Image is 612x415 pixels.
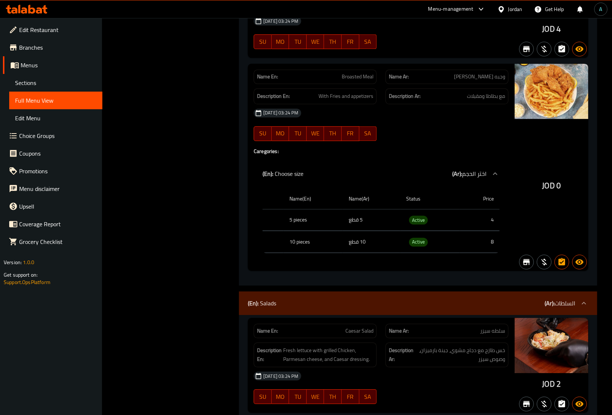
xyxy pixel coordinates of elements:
[599,5,602,13] span: A
[3,180,102,198] a: Menu disclaimer
[307,34,324,49] button: WE
[462,168,486,179] span: اختر الحجم
[260,18,301,25] span: [DATE] 03:24 PM
[15,78,96,87] span: Sections
[343,209,400,231] td: 5 قطع
[460,231,500,253] td: 8
[555,42,569,56] button: Not has choices
[284,188,343,209] th: Name(En)
[21,61,96,70] span: Menus
[345,391,356,402] span: FR
[389,92,421,101] strong: Description Ar:
[359,126,377,141] button: SA
[254,389,271,404] button: SU
[537,42,552,56] button: Purchased item
[9,109,102,127] a: Edit Menu
[572,255,587,269] button: Available
[254,34,271,49] button: SU
[389,327,409,335] strong: Name Ar:
[292,36,304,47] span: TU
[537,397,552,411] button: Purchased item
[307,126,324,141] button: WE
[19,202,96,211] span: Upsell
[572,397,587,411] button: Available
[452,168,462,179] b: (Ar):
[3,233,102,251] a: Grocery Checklist
[19,25,96,34] span: Edit Restaurant
[254,148,509,155] h4: Caregories:
[343,188,400,209] th: Name(Ar)
[480,327,505,335] span: سلطه سيزر
[389,73,409,81] strong: Name Ar:
[3,215,102,233] a: Coverage Report
[327,36,339,47] span: TH
[542,178,555,193] span: JOD
[248,298,258,309] b: (En):
[324,126,342,141] button: TH
[292,391,304,402] span: TU
[19,131,96,140] span: Choice Groups
[263,168,273,179] b: (En):
[257,346,282,364] strong: Description En:
[275,36,286,47] span: MO
[272,126,289,141] button: MO
[23,258,34,267] span: 1.0.0
[257,73,278,81] strong: Name En:
[3,145,102,162] a: Coupons
[327,391,339,402] span: TH
[292,128,304,139] span: TU
[15,114,96,123] span: Edit Menu
[345,128,356,139] span: FR
[545,299,575,308] p: السلطات
[4,258,22,267] span: Version:
[342,73,373,81] span: Broasted Meal
[257,391,268,402] span: SU
[324,389,342,404] button: TH
[284,209,343,231] th: 5 pieces
[362,128,374,139] span: SA
[254,126,271,141] button: SU
[342,126,359,141] button: FR
[3,198,102,215] a: Upsell
[275,128,286,139] span: MO
[272,389,289,404] button: MO
[454,73,505,81] span: وجبه [PERSON_NAME]
[519,397,534,411] button: Not branch specific item
[542,22,555,36] span: JOD
[362,36,374,47] span: SA
[508,5,523,13] div: Jordan
[254,162,509,185] div: (En): Choose size(Ar):اختر الحجم
[248,299,276,308] p: Salads
[4,270,38,280] span: Get support on:
[409,238,428,246] div: Active
[3,56,102,74] a: Menus
[519,42,534,56] button: Not branch specific item
[260,373,301,380] span: [DATE] 03:24 PM
[239,291,597,315] div: (En): Salads(Ar):السلطات
[537,255,552,269] button: Purchased item
[283,346,373,364] span: Fresh lettuce with grilled Chicken, Parmesan cheese, and Caesar dressing.
[515,318,588,373] img: %D8%B3%D9%84%D8%B7%D9%87_%D8%B3%D9%8A%D8%B2%D8%B1638931199473001292.jpg
[342,389,359,404] button: FR
[19,237,96,246] span: Grocery Checklist
[359,34,377,49] button: SA
[389,346,414,364] strong: Description Ar:
[3,39,102,56] a: Branches
[275,391,286,402] span: MO
[19,220,96,228] span: Coverage Report
[342,34,359,49] button: FR
[3,127,102,145] a: Choice Groups
[310,128,321,139] span: WE
[284,231,343,253] th: 10 pieces
[343,231,400,253] td: 10 قطع
[19,167,96,175] span: Promotions
[359,389,377,404] button: SA
[15,96,96,105] span: Full Menu View
[19,43,96,52] span: Branches
[572,42,587,56] button: Available
[289,34,307,49] button: TU
[257,128,268,139] span: SU
[319,92,373,101] span: With Fries and appetizers
[409,238,428,246] span: Active
[9,92,102,109] a: Full Menu View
